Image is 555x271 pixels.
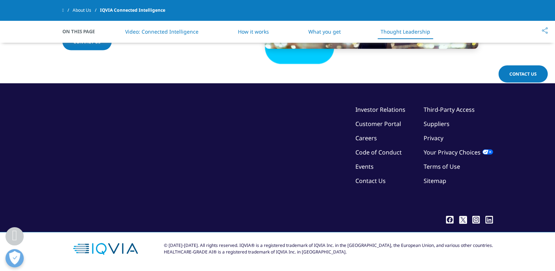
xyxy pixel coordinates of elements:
[380,28,430,35] a: Thought Leadership
[62,28,103,35] span: On This Page
[424,148,493,156] a: Your Privacy Choices
[424,106,475,114] a: Third-Party Access
[355,163,374,171] a: Events
[125,28,199,35] a: Video: Connected Intelligence
[424,134,443,142] a: Privacy
[73,4,100,17] a: About Us
[238,28,269,35] a: How it works
[5,249,24,267] button: Abrir preferencias
[355,106,405,114] a: Investor Relations
[355,120,401,128] a: Customer Portal
[424,120,450,128] a: Suppliers
[509,71,537,77] span: Contact Us
[355,177,386,185] a: Contact Us
[498,65,548,83] a: Contact Us
[424,177,446,185] a: Sitemap
[424,163,460,171] a: Terms of Use
[100,4,165,17] span: IQVIA Connected Intelligence
[164,242,493,255] div: © [DATE]-[DATE]. All rights reserved. IQVIA® is a registered trademark of IQVIA Inc. in the [GEOG...
[355,148,402,156] a: Code of Conduct
[308,28,341,35] a: What you get
[355,134,377,142] a: Careers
